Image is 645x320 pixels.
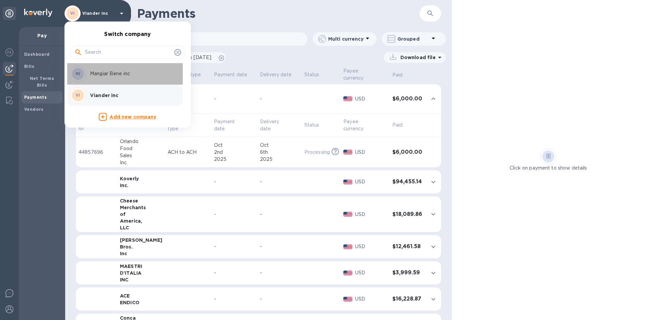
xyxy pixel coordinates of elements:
[90,70,175,77] p: Mangiar Bene inc
[90,92,175,99] p: Viander inc
[76,93,80,98] b: VI
[110,113,156,121] p: Add new company
[76,71,81,76] b: MI
[85,47,172,57] input: Search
